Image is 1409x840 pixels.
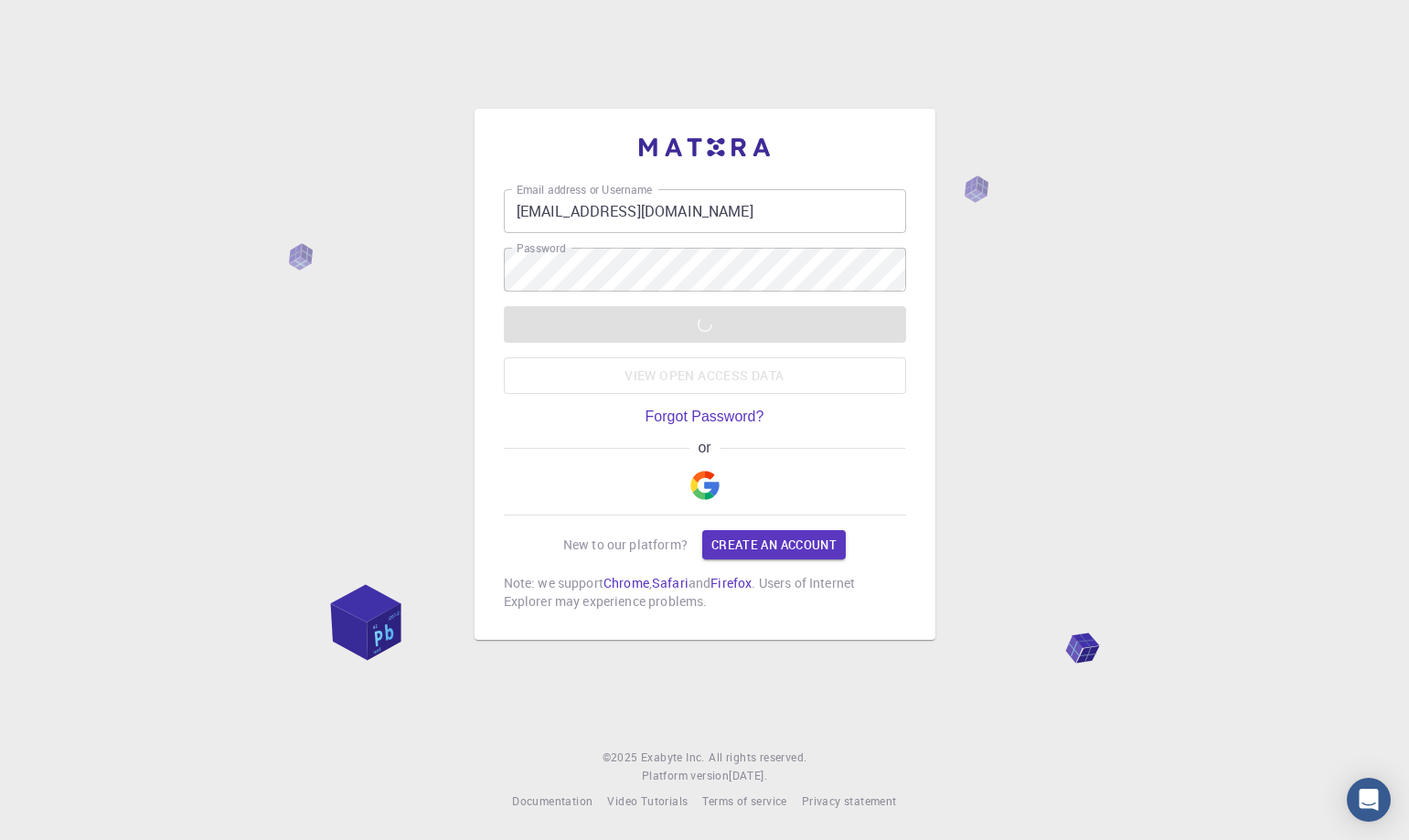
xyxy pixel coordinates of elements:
[607,792,688,811] a: Video Tutorials
[563,536,688,554] p: New to our platform?
[652,574,688,591] a: Safari
[504,574,906,611] p: Note: we support , and . Users of Internet Explorer may experience problems.
[603,749,641,767] span: © 2025
[690,471,720,500] img: Google
[603,574,649,591] a: Chrome
[802,793,897,808] span: Privacy statement
[689,440,720,456] span: or
[642,767,729,785] span: Platform version
[729,767,767,785] a: [DATE].
[512,792,592,811] a: Documentation
[702,793,786,808] span: Terms of service
[702,792,786,811] a: Terms of service
[512,793,592,808] span: Documentation
[517,182,652,197] label: Email address or Username
[607,793,688,808] span: Video Tutorials
[710,574,752,591] a: Firefox
[641,750,705,764] span: Exabyte Inc.
[1347,778,1391,822] div: Open Intercom Messenger
[646,409,764,425] a: Forgot Password?
[641,749,705,767] a: Exabyte Inc.
[729,768,767,782] span: [DATE] .
[702,530,846,559] a: Create an account
[517,240,565,256] label: Password
[709,749,806,767] span: All rights reserved.
[802,792,897,811] a: Privacy statement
